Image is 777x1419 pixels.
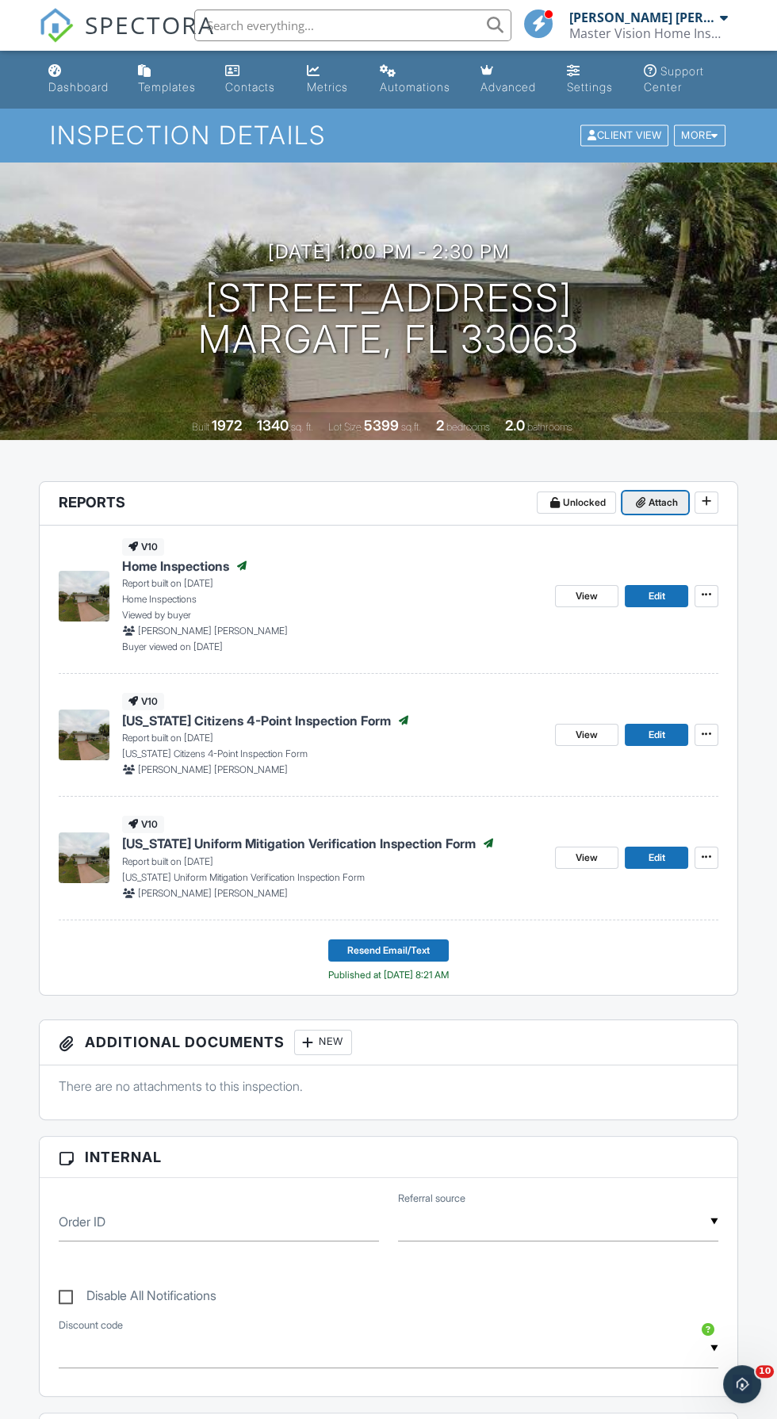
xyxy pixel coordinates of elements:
[364,417,399,434] div: 5399
[446,421,490,433] span: bedrooms
[39,8,74,43] img: The Best Home Inspection Software - Spectora
[42,57,119,102] a: Dashboard
[567,80,613,94] div: Settings
[561,57,625,102] a: Settings
[436,417,444,434] div: 2
[569,10,716,25] div: [PERSON_NAME] [PERSON_NAME]
[59,1077,718,1095] p: There are no attachments to this inspection.
[674,125,725,147] div: More
[59,1288,216,1308] label: Disable All Notifications
[644,64,704,94] div: Support Center
[569,25,728,41] div: Master Vision Home Inspections Corp
[192,421,209,433] span: Built
[219,57,288,102] a: Contacts
[212,417,242,434] div: 1972
[59,1213,105,1230] label: Order ID
[474,57,548,102] a: Advanced
[59,1318,123,1333] label: Discount code
[50,121,726,149] h1: Inspection Details
[40,1020,737,1065] h3: Additional Documents
[291,421,313,433] span: sq. ft.
[380,80,450,94] div: Automations
[480,80,536,94] div: Advanced
[198,277,580,361] h1: [STREET_ADDRESS] Margate, FL 33063
[48,80,109,94] div: Dashboard
[579,128,672,140] a: Client View
[300,57,361,102] a: Metrics
[138,80,196,94] div: Templates
[580,125,668,147] div: Client View
[225,80,275,94] div: Contacts
[401,421,421,433] span: sq.ft.
[723,1365,761,1403] iframe: Intercom live chat
[527,421,572,433] span: bathrooms
[328,421,362,433] span: Lot Size
[40,1137,737,1178] h3: Internal
[257,417,289,434] div: 1340
[85,8,215,41] span: SPECTORA
[268,241,510,262] h3: [DATE] 1:00 pm - 2:30 pm
[398,1191,465,1206] label: Referral source
[637,57,735,102] a: Support Center
[307,80,348,94] div: Metrics
[505,417,525,434] div: 2.0
[194,10,511,41] input: Search everything...
[373,57,461,102] a: Automations (Basic)
[756,1365,774,1378] span: 10
[132,57,206,102] a: Templates
[39,21,215,55] a: SPECTORA
[294,1030,352,1055] div: New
